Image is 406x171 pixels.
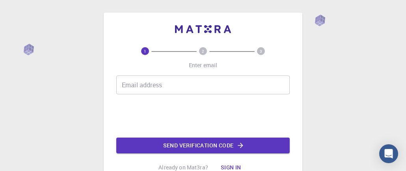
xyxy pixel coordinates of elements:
iframe: reCAPTCHA [143,101,263,131]
text: 3 [260,48,262,54]
text: 1 [144,48,146,54]
text: 2 [202,48,204,54]
button: Send verification code [116,138,290,153]
div: Open Intercom Messenger [379,144,398,163]
p: Enter email [189,61,218,69]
